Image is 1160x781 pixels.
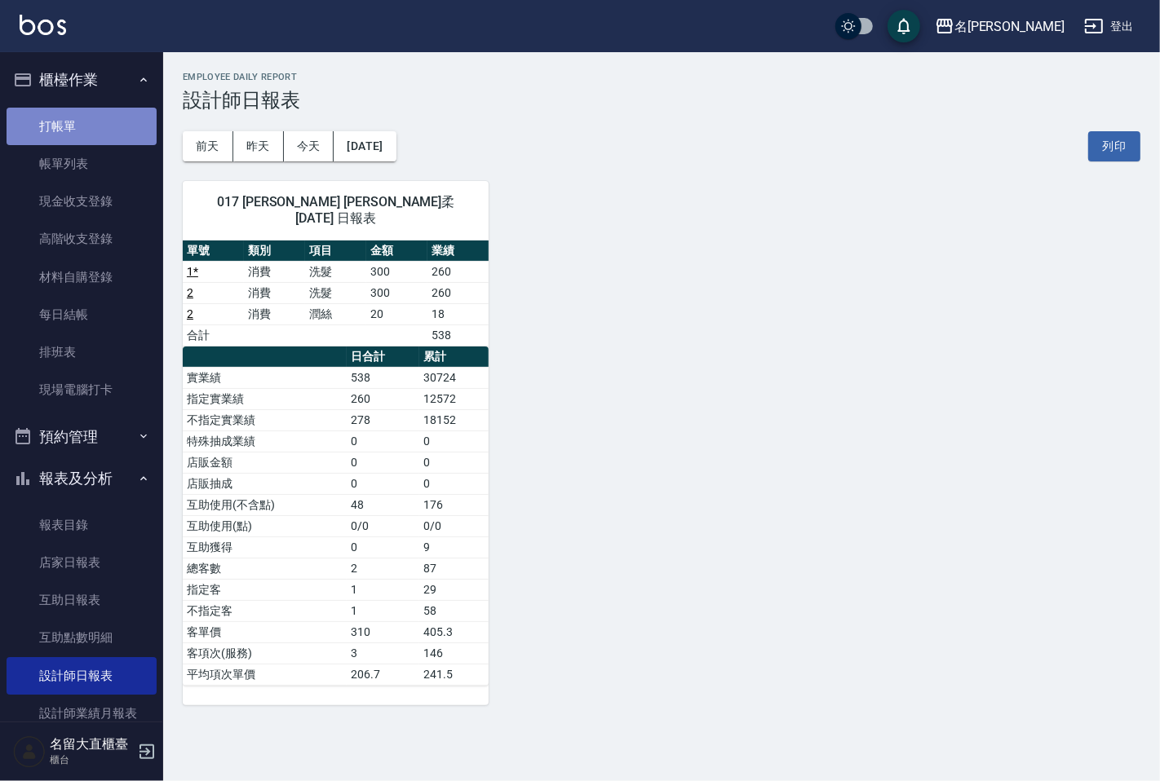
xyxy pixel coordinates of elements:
[284,131,334,161] button: 今天
[7,145,157,183] a: 帳單列表
[7,695,157,732] a: 設計師業績月報表
[183,621,347,642] td: 客單價
[347,367,419,388] td: 538
[427,303,489,324] td: 18
[347,473,419,494] td: 0
[7,619,157,656] a: 互助點數明細
[13,735,46,768] img: Person
[7,544,157,581] a: 店家日報表
[334,131,396,161] button: [DATE]
[419,388,489,409] td: 12572
[427,324,489,346] td: 538
[7,581,157,619] a: 互助日報表
[419,579,489,600] td: 29
[7,657,157,695] a: 設計師日報表
[183,664,347,685] td: 平均項次單價
[7,457,157,500] button: 報表及分析
[187,307,193,320] a: 2
[419,558,489,579] td: 87
[427,261,489,282] td: 260
[7,220,157,258] a: 高階收支登錄
[183,346,489,686] table: a dense table
[347,536,419,558] td: 0
[427,240,489,262] th: 業績
[419,664,489,685] td: 241.5
[183,452,347,473] td: 店販金額
[347,579,419,600] td: 1
[183,494,347,515] td: 互助使用(不含點)
[183,579,347,600] td: 指定客
[183,324,244,346] td: 合計
[305,282,366,303] td: 洗髮
[183,536,347,558] td: 互助獲得
[1088,131,1140,161] button: 列印
[183,600,347,621] td: 不指定客
[366,282,427,303] td: 300
[419,409,489,430] td: 18152
[183,558,347,579] td: 總客數
[366,303,427,324] td: 20
[7,416,157,458] button: 預約管理
[244,282,305,303] td: 消費
[347,621,419,642] td: 310
[7,333,157,371] a: 排班表
[347,642,419,664] td: 3
[347,409,419,430] td: 278
[20,15,66,35] img: Logo
[347,664,419,685] td: 206.7
[928,10,1071,43] button: 名[PERSON_NAME]
[183,515,347,536] td: 互助使用(點)
[183,240,244,262] th: 單號
[7,59,157,101] button: 櫃檯作業
[305,303,366,324] td: 潤絲
[183,367,347,388] td: 實業績
[183,642,347,664] td: 客項次(服務)
[419,536,489,558] td: 9
[183,388,347,409] td: 指定實業績
[305,261,366,282] td: 洗髮
[419,367,489,388] td: 30724
[427,282,489,303] td: 260
[7,371,157,408] a: 現場電腦打卡
[347,430,419,452] td: 0
[50,736,133,752] h5: 名留大直櫃臺
[419,621,489,642] td: 405.3
[183,131,233,161] button: 前天
[888,10,920,42] button: save
[419,494,489,515] td: 176
[244,303,305,324] td: 消費
[187,286,193,299] a: 2
[202,194,469,227] span: 017 [PERSON_NAME] [PERSON_NAME]柔 [DATE] 日報表
[183,409,347,430] td: 不指定實業績
[7,296,157,333] a: 每日結帳
[347,346,419,368] th: 日合計
[954,16,1065,37] div: 名[PERSON_NAME]
[1078,11,1140,42] button: 登出
[183,89,1140,112] h3: 設計師日報表
[419,346,489,368] th: 累計
[183,430,347,452] td: 特殊抽成業績
[183,240,489,346] table: a dense table
[7,183,157,220] a: 現金收支登錄
[183,72,1140,82] h2: Employee Daily Report
[244,261,305,282] td: 消費
[366,261,427,282] td: 300
[419,452,489,473] td: 0
[244,240,305,262] th: 類別
[347,494,419,515] td: 48
[366,240,427,262] th: 金額
[419,473,489,494] td: 0
[233,131,284,161] button: 昨天
[7,506,157,544] a: 報表目錄
[419,600,489,621] td: 58
[50,752,133,767] p: 櫃台
[183,473,347,494] td: 店販抽成
[347,558,419,579] td: 2
[7,108,157,145] a: 打帳單
[7,258,157,296] a: 材料自購登錄
[347,515,419,536] td: 0/0
[305,240,366,262] th: 項目
[347,388,419,409] td: 260
[347,452,419,473] td: 0
[419,515,489,536] td: 0/0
